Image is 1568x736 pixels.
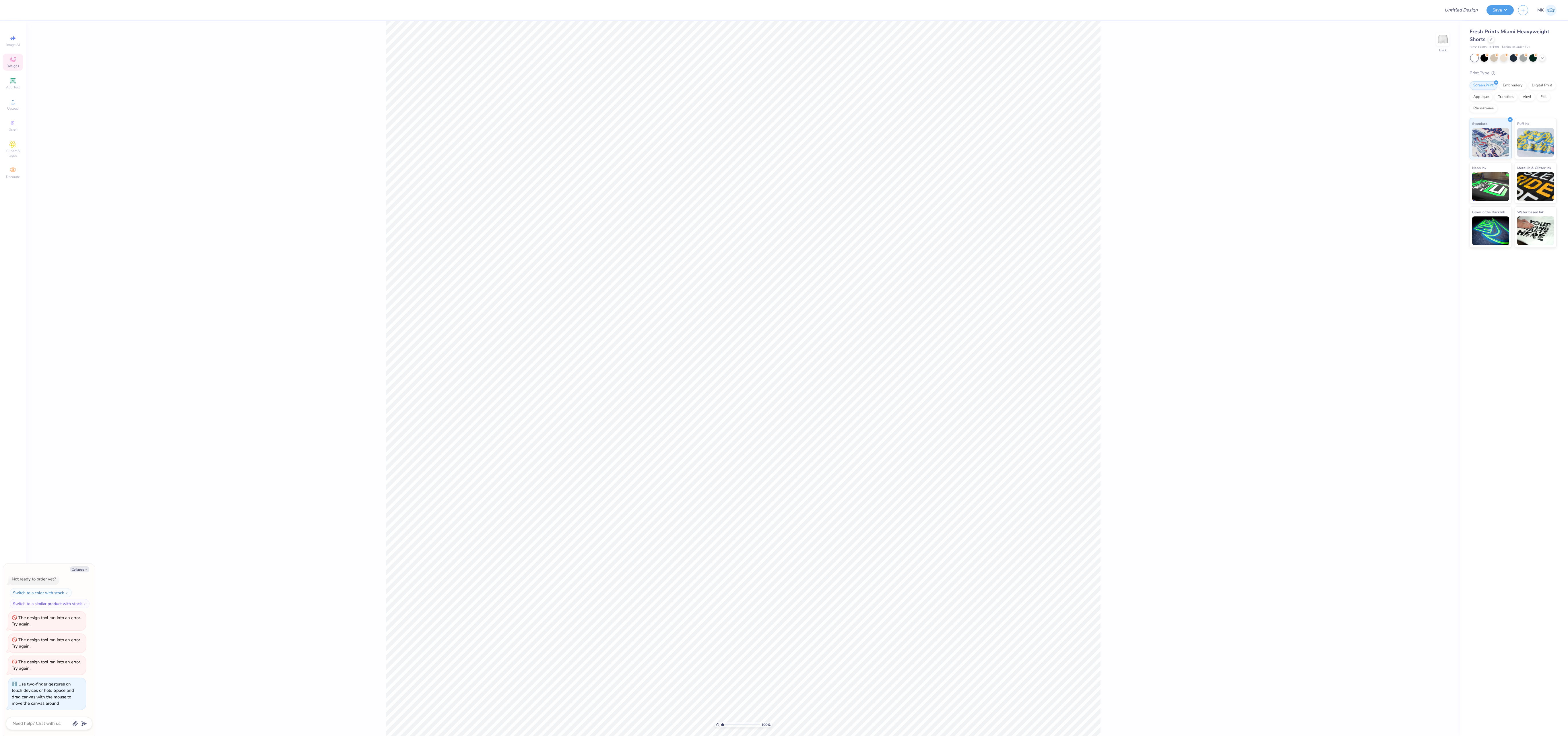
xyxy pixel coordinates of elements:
span: Standard [1472,121,1487,127]
img: Switch to a color with stock [65,591,69,594]
div: Foil [1537,93,1550,101]
div: Use two-finger gestures on touch devices or hold Space and drag canvas with the mouse to move the... [12,681,74,706]
img: Water based Ink [1517,216,1554,245]
a: MK [1537,5,1557,16]
span: Neon Ink [1472,165,1486,171]
img: Switch to a similar product with stock [83,602,86,605]
div: Screen Print [1470,81,1497,90]
span: Fresh Prints Miami Heavyweight Shorts [1470,28,1549,43]
img: Neon Ink [1472,172,1509,201]
div: Rhinestones [1470,104,1497,113]
span: MK [1537,7,1544,13]
span: Water based Ink [1517,209,1544,215]
img: Back [1437,33,1449,45]
button: Save [1487,5,1514,15]
span: # FP89 [1489,45,1499,50]
img: Standard [1472,128,1509,157]
div: The design tool ran into an error. Try again. [12,659,81,671]
div: Back [1439,48,1447,53]
img: Metallic & Glitter Ink [1517,172,1554,201]
img: Glow in the Dark Ink [1472,216,1509,245]
div: Transfers [1494,93,1517,101]
div: The design tool ran into an error. Try again. [12,637,81,649]
span: Add Text [6,85,20,90]
span: Metallic & Glitter Ink [1517,165,1551,171]
div: Vinyl [1519,93,1535,101]
span: Glow in the Dark Ink [1472,209,1505,215]
img: Puff Ink [1517,128,1554,157]
span: Clipart & logos [3,149,23,158]
div: Embroidery [1499,81,1526,90]
span: Puff Ink [1517,121,1529,127]
span: Decorate [6,175,20,179]
div: Not ready to order yet? [12,576,56,582]
span: Minimum Order: 12 + [1502,45,1531,50]
div: Print Type [1470,70,1557,76]
img: Muskan Kumari [1545,5,1557,16]
div: The design tool ran into an error. Try again. [12,615,81,627]
button: Switch to a similar product with stock [10,599,90,608]
span: Upload [7,106,19,111]
span: Greek [9,127,18,132]
button: Collapse [70,566,89,572]
span: 100 % [761,722,771,727]
div: Applique [1470,93,1493,101]
div: Digital Print [1528,81,1556,90]
span: Designs [7,64,19,68]
input: Untitled Design [1440,4,1482,16]
span: Image AI [6,42,20,47]
span: Fresh Prints [1470,45,1487,50]
button: Switch to a color with stock [10,588,72,597]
